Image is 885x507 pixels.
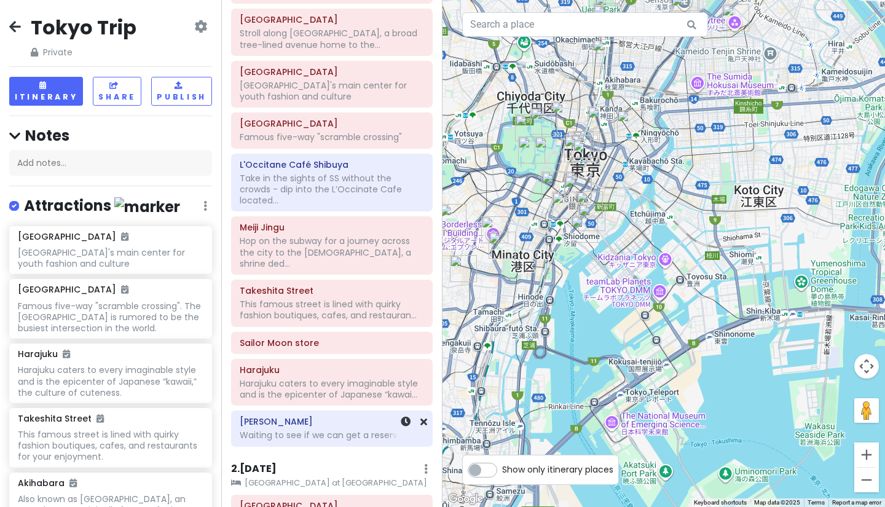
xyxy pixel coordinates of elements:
div: Katsuyoshi Nihonbashi Ningyōchō [617,110,644,137]
div: Stroll along [GEOGRAPHIC_DATA], a broad tree-lined avenue home to the... [240,28,424,50]
div: Yakitori Hirano [552,192,579,219]
h6: Takeshita Street [18,413,104,424]
h2: Tokyo Trip [31,15,136,41]
h6: [GEOGRAPHIC_DATA] [18,284,128,295]
div: Four Seasons Hotel Tokyo at Otemachi [551,101,578,128]
button: Itinerary [9,77,83,106]
div: Imperial Palace East National Gardens [530,108,557,135]
h6: Harajuku [18,348,70,360]
i: Added to itinerary [69,479,77,487]
div: Matsuya Ginza [565,171,592,198]
div: Take in the sights of SS without the crowds - dip into the L’Occinate Cafe located... [240,173,424,206]
a: Remove from day [420,415,427,429]
h6: L'Occitane Café Shibuya [240,159,424,170]
i: Added to itinerary [121,285,128,294]
div: Akihabara [592,39,619,66]
div: Add notes... [9,150,212,176]
div: Hop on the subway for a journey across the city to the [DEMOGRAPHIC_DATA], a shrine ded... [240,235,424,269]
div: Iruca Tokyo Roppongi [439,204,466,231]
button: Share [93,77,141,106]
a: Set a time [401,415,411,429]
div: Kokyo Gaien National Garden [535,136,562,163]
div: Tonkatsu Maisen Daimaru Tokyo [573,131,600,158]
img: marker [114,197,180,216]
button: Publish [151,77,212,106]
div: The Bvlgari Bar, Bvlgari Hotel Tokyo [573,140,600,167]
div: Tonkatsu Hasegawa Higashi Ginza [576,191,603,218]
div: This famous street is lined with quirky fashion boutiques, cafes, and restauran... [240,299,424,321]
div: Nijubashi Bridge [518,136,545,163]
div: Harajuku caters to every imaginable style and is the epicenter of Japanese “kawai... [240,378,424,400]
i: Added to itinerary [63,350,70,358]
div: Ueno Ameyoko Shopping Street [593,5,620,32]
span: Show only itinerary places [502,463,613,476]
div: Tenkiyo Tokyo Station Grand Roof Store [571,135,598,162]
a: Terms (opens in new tab) [808,499,825,506]
img: Google [446,491,486,507]
h6: Shibuya Scramble Crossing [240,118,424,129]
div: Waiting to see if we can get a reservation. [240,430,424,441]
div: This famous street is lined with quirky fashion boutiques, cafes, and restaurants for your enjoym... [18,429,203,463]
h6: Akihabara [18,478,77,489]
div: Tokyo Sky Tree / 東京スカイツリー [722,4,749,31]
div: Marunouchi [564,135,591,162]
i: Added to itinerary [96,414,104,423]
span: Map data ©2025 [754,499,800,506]
h6: Harajuku [240,364,424,375]
div: Pizza Strada [450,255,477,282]
h6: Takeshita Street [240,285,424,296]
div: [GEOGRAPHIC_DATA]'s main center for youth fashion and culture [240,80,424,102]
h6: [GEOGRAPHIC_DATA] [18,231,128,242]
span: Private [31,45,136,59]
button: Map camera controls [854,354,879,379]
div: Tsukiji Sushi Sei Honten [578,204,605,231]
h6: Nishiazabu Taku [240,416,424,427]
div: Sushi Zanmai Yurakucho [541,171,568,198]
div: Harajuku caters to every imaginable style and is the epicenter of Japanese “kawaii,” the culture ... [18,364,203,398]
button: Keyboard shortcuts [694,498,747,507]
input: Search a place [462,12,708,37]
h4: Notes [9,126,212,145]
h4: Attractions [24,196,180,216]
a: Open this area in Google Maps (opens a new window) [446,491,486,507]
button: Zoom out [854,468,879,492]
button: Drag Pegman onto the map to open Street View [854,398,879,423]
div: Ginza [564,176,591,203]
h6: Meiji Jingu [240,222,424,233]
div: Famous five-way "scramble crossing" [240,132,424,143]
div: Oriental Lounge [588,106,615,133]
h6: Sailor Moon store [240,337,424,348]
h6: Shibuya City [240,66,424,77]
button: Zoom in [854,442,879,467]
div: Tsukiji Market [571,216,598,243]
div: [GEOGRAPHIC_DATA]'s main center for youth fashion and culture [18,247,203,269]
div: Tokyo Station [567,132,594,159]
div: Famous five-way "scramble crossing". The [GEOGRAPHIC_DATA] is rumored to be the busiest intersect... [18,301,203,334]
div: teamLab Borderless: MORI Building DIGITAL ART MUSEUM [481,216,508,243]
div: Tokyo Tower [489,232,516,259]
a: Report a map error [832,499,881,506]
small: [GEOGRAPHIC_DATA] at [GEOGRAPHIC_DATA] [231,477,433,489]
div: Imperial Palace [515,114,542,141]
h6: OMOTESANDO CROSSING PARK [240,14,424,25]
i: Added to itinerary [121,232,128,241]
div: Monja Moheji Ueno [593,3,620,30]
h6: 2 . [DATE] [231,463,277,476]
